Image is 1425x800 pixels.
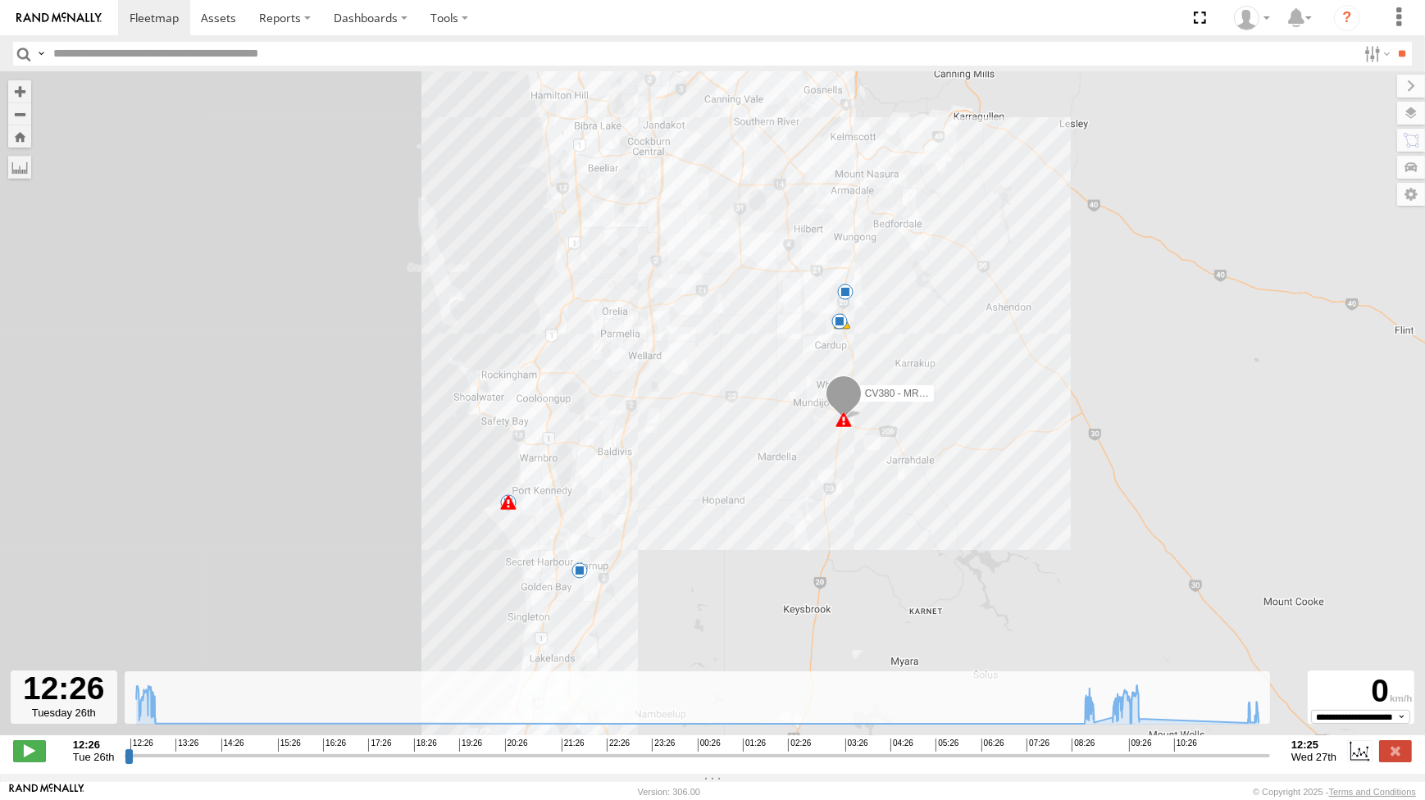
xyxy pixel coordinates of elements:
[1072,739,1095,752] span: 08:26
[890,739,913,752] span: 04:26
[1174,739,1197,752] span: 10:26
[1397,183,1425,206] label: Map Settings
[175,739,198,752] span: 13:26
[1310,673,1412,709] div: 0
[16,12,102,24] img: rand-logo.svg
[1253,787,1416,797] div: © Copyright 2025 -
[8,156,31,179] label: Measure
[1334,5,1360,31] i: ?
[1129,739,1152,752] span: 09:26
[788,739,811,752] span: 02:26
[607,739,630,752] span: 22:26
[13,740,46,761] label: Play/Stop
[1228,6,1276,30] div: Jaydon Walker
[698,739,721,752] span: 00:26
[845,739,868,752] span: 03:26
[130,739,153,752] span: 12:26
[652,739,675,752] span: 23:26
[743,739,766,752] span: 01:26
[414,739,437,752] span: 18:26
[936,739,958,752] span: 05:26
[278,739,301,752] span: 15:26
[1358,42,1393,66] label: Search Filter Options
[562,739,585,752] span: 21:26
[1291,739,1336,751] strong: 12:25
[1379,740,1412,761] label: Close
[1329,787,1416,797] a: Terms and Conditions
[1291,751,1336,763] span: Wed 27th Aug 2025
[73,751,115,763] span: Tue 26th Aug 2025
[865,388,933,399] span: CV380 - MRRC
[505,739,528,752] span: 20:26
[73,739,115,751] strong: 12:26
[8,125,31,148] button: Zoom Home
[8,80,31,102] button: Zoom in
[459,739,482,752] span: 19:26
[323,739,346,752] span: 16:26
[8,102,31,125] button: Zoom out
[9,784,84,800] a: Visit our Website
[34,42,48,66] label: Search Query
[638,787,700,797] div: Version: 306.00
[368,739,391,752] span: 17:26
[1027,739,1049,752] span: 07:26
[981,739,1004,752] span: 06:26
[221,739,244,752] span: 14:26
